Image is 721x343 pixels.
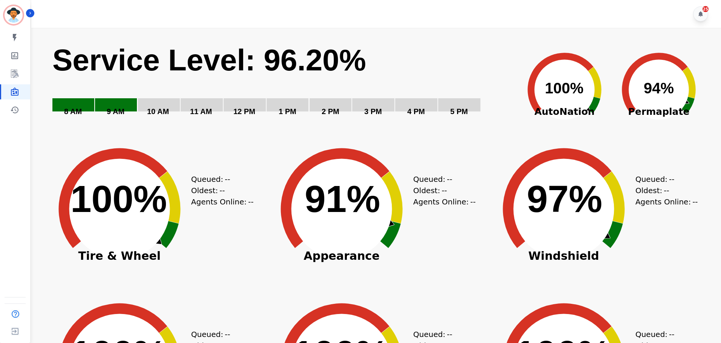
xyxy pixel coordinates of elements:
span: -- [669,174,674,185]
div: Queued: [413,329,470,340]
span: -- [248,196,253,207]
div: Queued: [191,329,248,340]
div: Queued: [635,174,692,185]
div: Agents Online: [635,196,700,207]
text: 100% [71,178,167,220]
span: Tire & Wheel [44,252,195,260]
span: -- [669,329,674,340]
span: AutoNation [517,105,612,119]
span: -- [664,185,669,196]
span: -- [447,329,452,340]
img: Bordered avatar [5,6,23,24]
div: Agents Online: [191,196,255,207]
text: 100% [545,80,583,96]
div: Queued: [191,174,248,185]
text: 2 PM [322,107,339,116]
span: -- [692,196,698,207]
text: 10 AM [147,107,169,116]
span: Appearance [266,252,417,260]
span: -- [447,174,452,185]
text: 4 PM [407,107,425,116]
div: 25 [703,6,709,12]
span: Windshield [488,252,639,260]
text: 91% [305,178,380,220]
text: 12 PM [233,107,255,116]
span: Permaplate [612,105,706,119]
span: -- [225,329,230,340]
div: Agents Online: [413,196,477,207]
span: -- [225,174,230,185]
div: Oldest: [413,185,470,196]
div: Oldest: [635,185,692,196]
text: 8 AM [64,107,82,116]
span: -- [470,196,476,207]
text: 11 AM [190,107,212,116]
span: -- [219,185,225,196]
text: 5 PM [450,107,468,116]
div: Oldest: [191,185,248,196]
div: Queued: [413,174,470,185]
span: -- [442,185,447,196]
div: Queued: [635,329,692,340]
text: Service Level: 96.20% [52,43,366,77]
text: 94% [644,80,674,96]
text: 1 PM [279,107,296,116]
text: 97% [527,178,602,220]
text: 9 AM [107,107,124,116]
svg: Service Level: 0% [52,42,516,127]
text: 3 PM [364,107,382,116]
